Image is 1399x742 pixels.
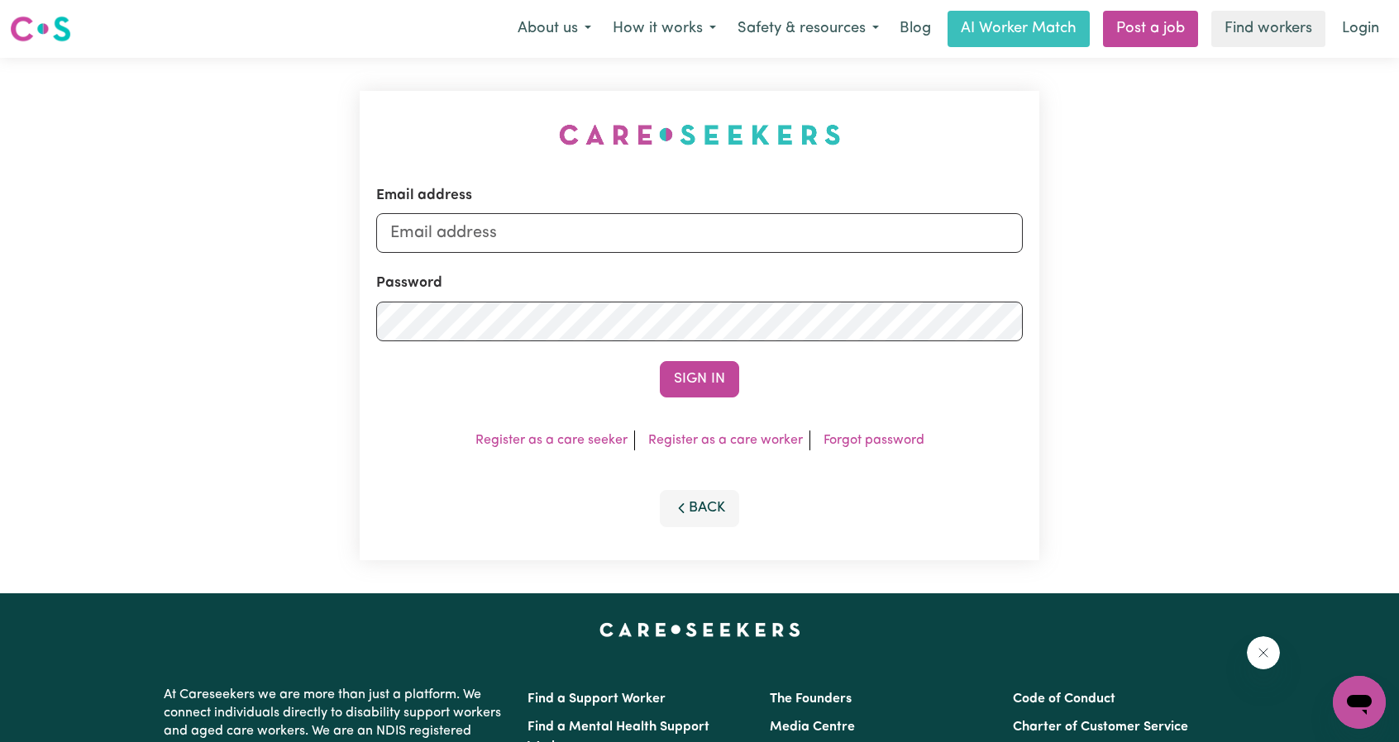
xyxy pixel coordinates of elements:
input: Email address [376,213,1023,253]
a: Register as a care worker [648,434,803,447]
a: Post a job [1103,11,1198,47]
button: Safety & resources [727,12,890,46]
button: How it works [602,12,727,46]
a: AI Worker Match [948,11,1090,47]
button: Back [660,490,739,526]
a: Careseekers home page [599,623,800,636]
a: Media Centre [770,721,855,734]
a: Blog [890,11,941,47]
iframe: Close message [1247,636,1280,669]
a: Forgot password [824,434,924,447]
button: About us [507,12,602,46]
a: Login [1332,11,1389,47]
a: Register as a care seeker [475,434,628,447]
a: Charter of Customer Service [1013,721,1188,734]
button: Sign In [660,361,739,397]
iframe: Button to launch messaging window [1333,676,1386,729]
a: Careseekers logo [10,10,71,48]
span: Need any help? [10,12,100,25]
a: Find a Support Worker [528,692,666,706]
a: Code of Conduct [1013,692,1115,706]
a: Find workers [1211,11,1325,47]
img: Careseekers logo [10,14,71,44]
label: Password [376,273,442,294]
label: Email address [376,185,472,207]
a: The Founders [770,692,852,706]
